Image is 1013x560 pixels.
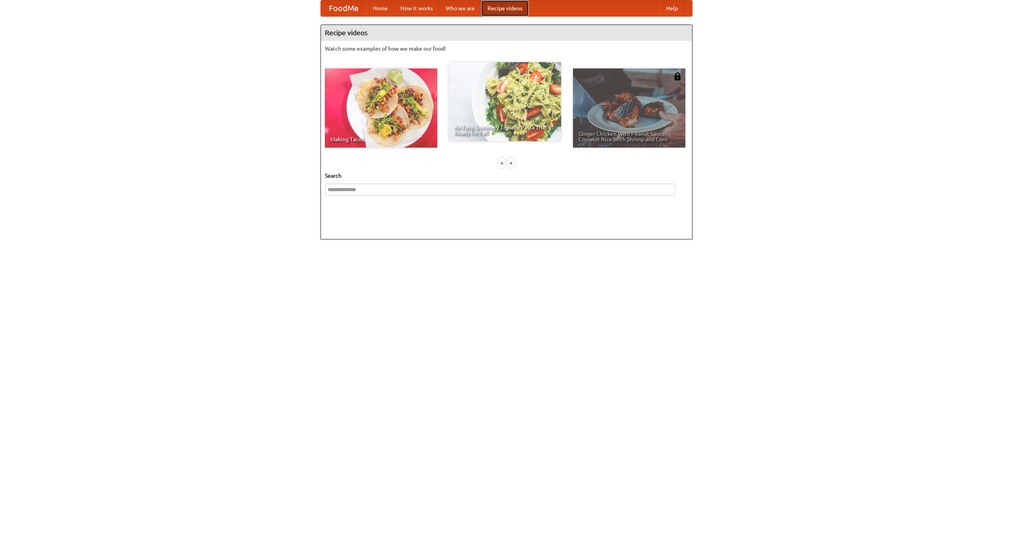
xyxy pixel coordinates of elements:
h5: Search [325,172,688,180]
a: Recipe videos [481,0,529,16]
div: » [508,158,515,168]
p: Watch some examples of how we make our food! [325,45,688,53]
a: An Easy, Summery Tomato Pasta That's Ready for Fall [449,62,561,141]
a: Home [366,0,394,16]
span: Making Tacos [330,137,432,142]
a: How it works [394,0,439,16]
h4: Recipe videos [321,25,692,41]
a: Help [660,0,684,16]
a: Making Tacos [325,68,437,148]
div: « [498,158,505,168]
a: Who we are [439,0,481,16]
img: 483408.png [673,72,681,80]
a: FoodMe [321,0,366,16]
span: An Easy, Summery Tomato Pasta That's Ready for Fall [454,125,556,136]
